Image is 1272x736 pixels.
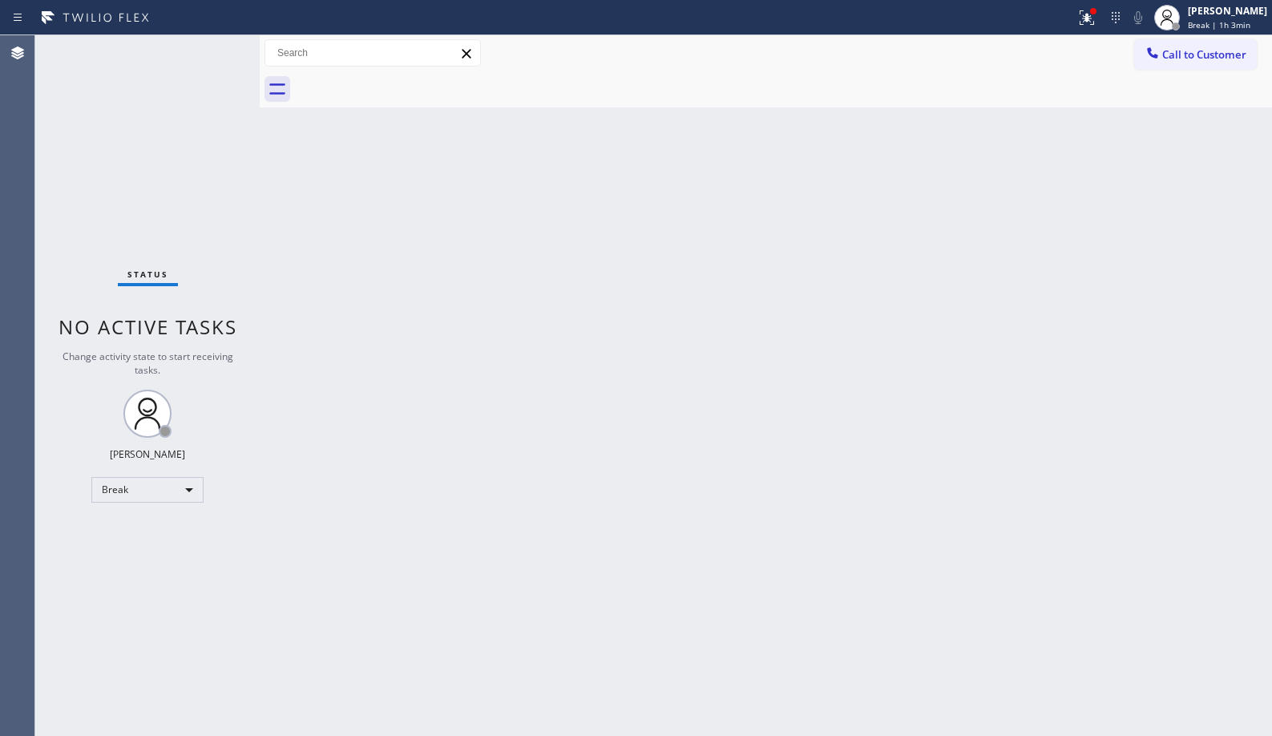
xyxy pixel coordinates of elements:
[265,40,480,66] input: Search
[63,350,233,377] span: Change activity state to start receiving tasks.
[1188,4,1267,18] div: [PERSON_NAME]
[127,269,168,280] span: Status
[1188,19,1250,30] span: Break | 1h 3min
[91,477,204,503] div: Break
[1134,39,1257,70] button: Call to Customer
[59,313,237,340] span: No active tasks
[110,447,185,461] div: [PERSON_NAME]
[1127,6,1149,29] button: Mute
[1162,47,1246,62] span: Call to Customer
